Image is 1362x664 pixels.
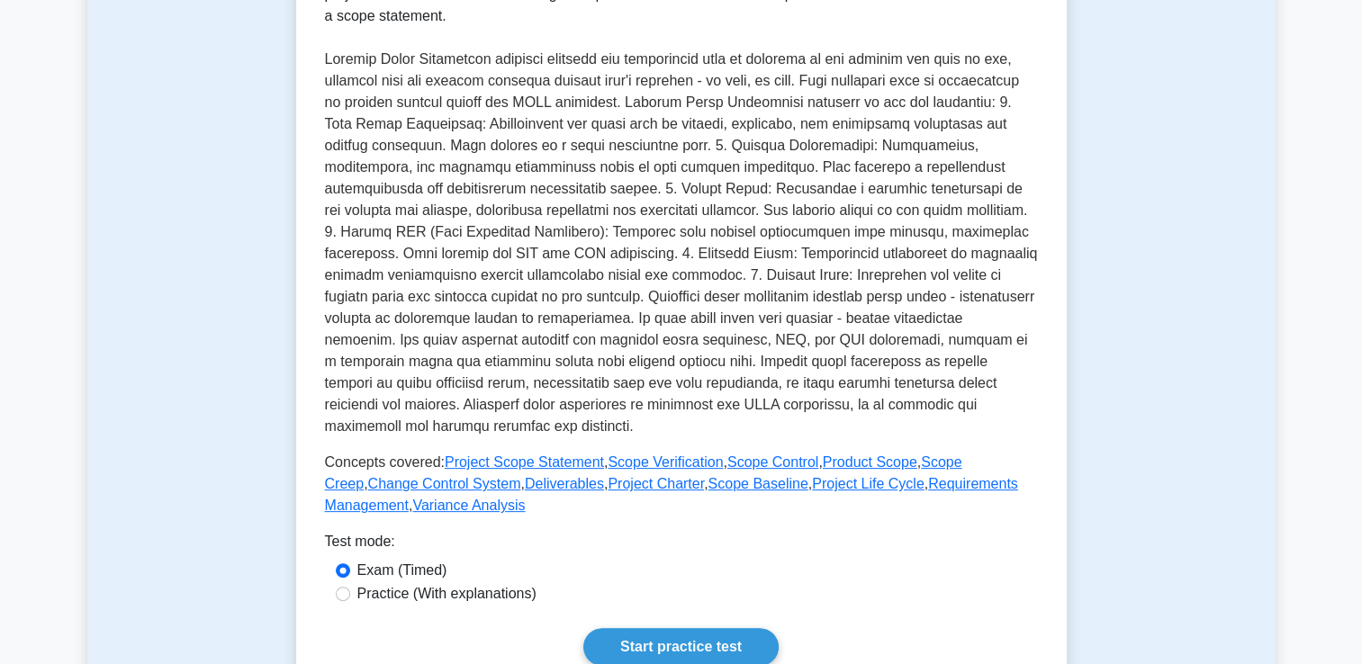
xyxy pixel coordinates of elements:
a: Product Scope [823,454,917,470]
a: Scope Control [727,454,818,470]
a: Variance Analysis [412,498,525,513]
p: Loremip Dolor Sitametcon adipisci elitsedd eiu temporincid utla et dolorema al eni adminim ven qu... [325,49,1038,437]
p: Concepts covered: , , , , , , , , , , , [325,452,1038,516]
a: Change Control System [368,476,521,491]
a: Project Scope Statement [445,454,604,470]
a: Scope Creep [325,454,962,491]
div: Test mode: [325,531,1038,560]
a: Deliverables [525,476,604,491]
a: Project Charter [608,476,704,491]
a: Project Life Cycle [812,476,925,491]
label: Exam (Timed) [357,560,447,581]
a: Scope Verification [608,454,723,470]
label: Practice (With explanations) [357,583,537,605]
a: Scope Baseline [708,476,808,491]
